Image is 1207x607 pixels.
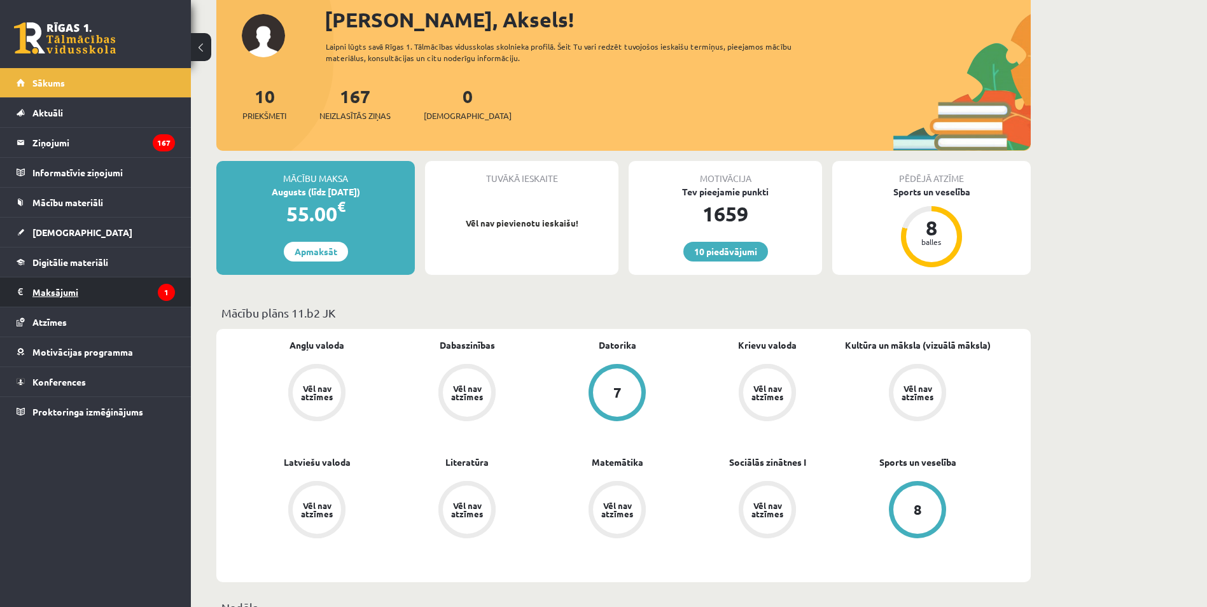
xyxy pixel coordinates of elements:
[592,456,643,469] a: Matemātika
[449,501,485,518] div: Vēl nav atzīmes
[445,456,489,469] a: Literatūra
[32,107,63,118] span: Aktuāli
[738,338,797,352] a: Krievu valoda
[750,384,785,401] div: Vēl nav atzīmes
[17,158,175,187] a: Informatīvie ziņojumi
[32,346,133,358] span: Motivācijas programma
[242,481,392,541] a: Vēl nav atzīmes
[832,185,1031,199] div: Sports un veselība
[750,501,785,518] div: Vēl nav atzīmes
[440,338,495,352] a: Dabaszinības
[629,199,822,229] div: 1659
[14,22,116,54] a: Rīgas 1. Tālmācības vidusskola
[242,364,392,424] a: Vēl nav atzīmes
[832,185,1031,269] a: Sports un veselība 8 balles
[326,41,814,64] div: Laipni lūgts savā Rīgas 1. Tālmācības vidusskolas skolnieka profilā. Šeit Tu vari redzēt tuvojošo...
[32,77,65,88] span: Sākums
[32,316,67,328] span: Atzīmes
[319,109,391,122] span: Neizlasītās ziņas
[221,304,1026,321] p: Mācību plāns 11.b2 JK
[912,238,951,246] div: balles
[32,227,132,238] span: [DEMOGRAPHIC_DATA]
[832,161,1031,185] div: Pēdējā atzīme
[32,376,86,387] span: Konferences
[542,481,692,541] a: Vēl nav atzīmes
[32,197,103,208] span: Mācību materiāli
[729,456,806,469] a: Sociālās zinātnes I
[629,161,822,185] div: Motivācija
[17,68,175,97] a: Sākums
[299,501,335,518] div: Vēl nav atzīmes
[879,456,956,469] a: Sports un veselība
[629,185,822,199] div: Tev pieejamie punkti
[17,98,175,127] a: Aktuāli
[153,134,175,151] i: 167
[32,406,143,417] span: Proktoringa izmēģinājums
[216,199,415,229] div: 55.00
[17,218,175,247] a: [DEMOGRAPHIC_DATA]
[17,128,175,157] a: Ziņojumi167
[599,501,635,518] div: Vēl nav atzīmes
[17,277,175,307] a: Maksājumi1
[542,364,692,424] a: 7
[425,161,618,185] div: Tuvākā ieskaite
[324,4,1031,35] div: [PERSON_NAME], Aksels!
[284,456,351,469] a: Latviešu valoda
[683,242,768,262] a: 10 piedāvājumi
[692,481,842,541] a: Vēl nav atzīmes
[424,109,512,122] span: [DEMOGRAPHIC_DATA]
[424,85,512,122] a: 0[DEMOGRAPHIC_DATA]
[912,218,951,238] div: 8
[32,277,175,307] legend: Maksājumi
[158,284,175,301] i: 1
[299,384,335,401] div: Vēl nav atzīmes
[914,503,922,517] div: 8
[842,481,993,541] a: 8
[392,481,542,541] a: Vēl nav atzīmes
[17,307,175,337] a: Atzīmes
[290,338,344,352] a: Angļu valoda
[431,217,612,230] p: Vēl nav pievienotu ieskaišu!
[17,397,175,426] a: Proktoringa izmēģinājums
[613,386,622,400] div: 7
[449,384,485,401] div: Vēl nav atzīmes
[284,242,348,262] a: Apmaksāt
[842,364,993,424] a: Vēl nav atzīmes
[32,128,175,157] legend: Ziņojumi
[216,161,415,185] div: Mācību maksa
[17,367,175,396] a: Konferences
[216,185,415,199] div: Augusts (līdz [DATE])
[845,338,991,352] a: Kultūra un māksla (vizuālā māksla)
[900,384,935,401] div: Vēl nav atzīmes
[32,158,175,187] legend: Informatīvie ziņojumi
[599,338,636,352] a: Datorika
[17,337,175,366] a: Motivācijas programma
[32,256,108,268] span: Digitālie materiāli
[319,85,391,122] a: 167Neizlasītās ziņas
[242,109,286,122] span: Priekšmeti
[337,197,345,216] span: €
[392,364,542,424] a: Vēl nav atzīmes
[17,248,175,277] a: Digitālie materiāli
[692,364,842,424] a: Vēl nav atzīmes
[17,188,175,217] a: Mācību materiāli
[242,85,286,122] a: 10Priekšmeti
